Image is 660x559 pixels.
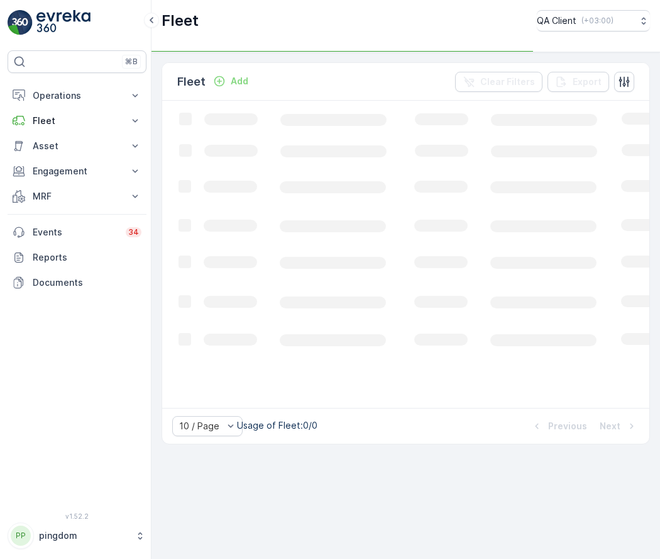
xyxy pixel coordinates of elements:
[33,165,121,178] p: Engagement
[39,529,129,542] p: pingdom
[208,74,253,89] button: Add
[8,245,146,270] a: Reports
[8,10,33,35] img: logo
[598,419,639,434] button: Next
[8,108,146,133] button: Fleet
[8,133,146,159] button: Asset
[33,251,141,264] p: Reports
[128,227,139,237] p: 34
[11,526,31,546] div: PP
[8,270,146,295] a: Documents
[125,57,138,67] p: ⌘B
[33,190,121,203] p: MRF
[455,72,542,92] button: Clear Filters
[33,226,118,239] p: Events
[8,220,146,245] a: Events34
[33,115,121,127] p: Fleet
[231,75,248,88] p: Add
[600,420,620,432] p: Next
[33,276,141,289] p: Documents
[177,73,206,91] p: Fleet
[8,159,146,184] button: Engagement
[537,10,650,31] button: QA Client(+03:00)
[8,83,146,108] button: Operations
[547,72,609,92] button: Export
[480,76,535,88] p: Clear Filters
[36,10,91,35] img: logo_light-DOdMpM7g.png
[8,512,146,520] span: v 1.52.2
[237,419,317,432] p: Usage of Fleet : 0/0
[162,11,199,31] p: Fleet
[537,14,576,27] p: QA Client
[529,419,588,434] button: Previous
[8,184,146,209] button: MRF
[8,522,146,549] button: PPpingdom
[573,76,602,88] p: Export
[581,16,613,26] p: ( +03:00 )
[33,140,121,152] p: Asset
[33,89,121,102] p: Operations
[548,420,587,432] p: Previous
